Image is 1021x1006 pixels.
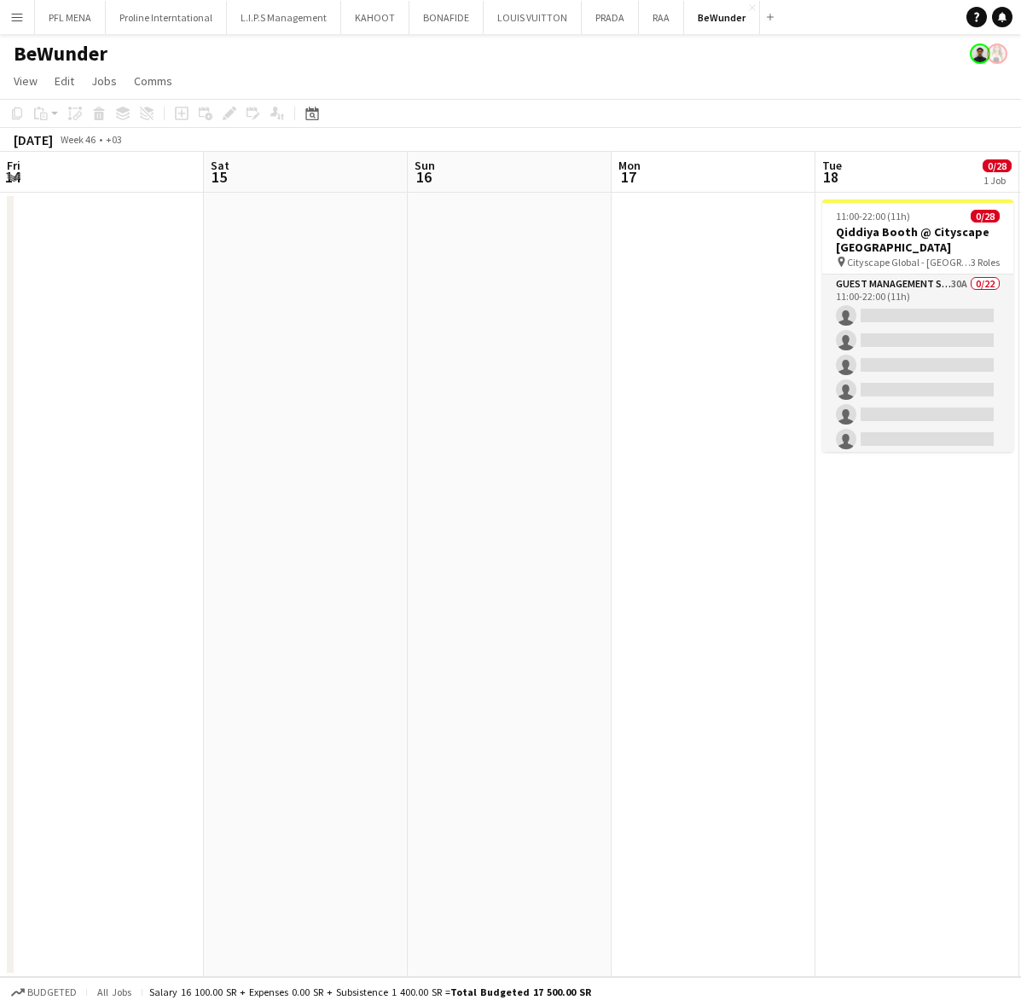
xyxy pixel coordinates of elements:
[983,159,1012,172] span: 0/28
[409,1,484,34] button: BONAFIDE
[616,167,641,187] span: 17
[14,73,38,89] span: View
[415,158,435,173] span: Sun
[822,275,1013,852] app-card-role: Guest Management Staff30A0/2211:00-22:00 (11h)
[14,41,107,66] h1: BeWunder
[7,70,44,92] a: View
[9,983,79,1002] button: Budgeted
[27,986,77,998] span: Budgeted
[84,70,124,92] a: Jobs
[412,167,435,187] span: 16
[684,1,760,34] button: BeWunder
[970,43,990,64] app-user-avatar: Kenan Tesfaselase
[227,1,341,34] button: L.I.P.S Management
[983,174,1011,187] div: 1 Job
[106,133,122,146] div: +03
[7,158,20,173] span: Fri
[55,73,74,89] span: Edit
[484,1,582,34] button: LOUIS VUITTON
[341,1,409,34] button: KAHOOT
[35,1,106,34] button: PFL MENA
[822,158,842,173] span: Tue
[582,1,639,34] button: PRADA
[4,167,20,187] span: 14
[208,167,229,187] span: 15
[91,73,117,89] span: Jobs
[822,199,1013,452] app-job-card: 11:00-22:00 (11h)0/28Qiddiya Booth @ Cityscape [GEOGRAPHIC_DATA] Cityscape Global - [GEOGRAPHIC_D...
[971,256,1000,269] span: 3 Roles
[56,133,99,146] span: Week 46
[820,167,842,187] span: 18
[836,210,910,223] span: 11:00-22:00 (11h)
[149,986,591,998] div: Salary 16 100.00 SR + Expenses 0.00 SR + Subsistence 1 400.00 SR =
[987,43,1007,64] app-user-avatar: Racquel Ybardolaza
[94,986,135,998] span: All jobs
[211,158,229,173] span: Sat
[106,1,227,34] button: Proline Interntational
[971,210,1000,223] span: 0/28
[450,986,591,998] span: Total Budgeted 17 500.00 SR
[618,158,641,173] span: Mon
[14,131,53,148] div: [DATE]
[134,73,172,89] span: Comms
[127,70,179,92] a: Comms
[822,224,1013,255] h3: Qiddiya Booth @ Cityscape [GEOGRAPHIC_DATA]
[639,1,684,34] button: RAA
[847,256,971,269] span: Cityscape Global - [GEOGRAPHIC_DATA]
[48,70,81,92] a: Edit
